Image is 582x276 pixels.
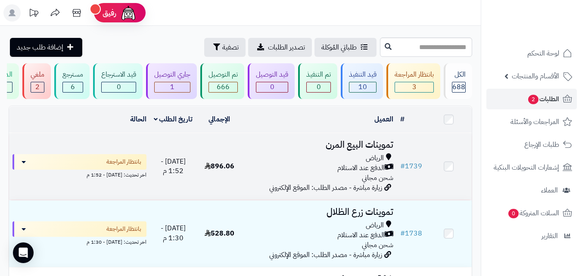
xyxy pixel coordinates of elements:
div: بانتظار المراجعة [395,70,434,80]
h3: تموينات زرع الظلال [246,207,393,217]
a: جاري التوصيل 1 [144,63,199,99]
span: طلباتي المُوكلة [321,42,357,53]
a: #1739 [400,161,422,171]
span: التقارير [542,230,558,242]
span: 0 [270,82,274,92]
span: 688 [452,82,465,92]
div: 0 [307,82,330,92]
a: إشعارات التحويلات البنكية [486,157,577,178]
span: شحن مجاني [362,173,393,183]
div: قيد الاسترجاع [101,70,136,80]
div: 666 [209,82,237,92]
span: السلات المتروكة [507,207,559,219]
a: الإجمالي [209,114,230,124]
div: تم التنفيذ [306,70,331,80]
a: #1738 [400,228,422,239]
span: 1 [170,82,174,92]
a: الكل688 [442,63,474,99]
div: 6 [63,82,83,92]
a: طلبات الإرجاع [486,134,577,155]
a: مسترجع 6 [53,63,91,99]
div: قيد التنفيذ [349,70,377,80]
a: تم التوصيل 666 [199,63,246,99]
button: تصفية [204,38,246,57]
div: 1 [155,82,190,92]
span: زيارة مباشرة - مصدر الطلب: الموقع الإلكتروني [269,250,382,260]
a: # [400,114,405,124]
span: الطلبات [527,93,559,105]
div: اخر تحديث: [DATE] - 1:30 م [12,237,146,246]
span: [DATE] - 1:30 م [161,223,186,243]
span: 528.80 [205,228,234,239]
span: # [400,161,405,171]
a: التقارير [486,226,577,246]
a: إضافة طلب جديد [10,38,82,57]
a: طلباتي المُوكلة [314,38,377,57]
span: 3 [412,82,417,92]
span: الأقسام والمنتجات [512,70,559,82]
span: بانتظار المراجعة [106,158,141,166]
img: ai-face.png [120,4,137,22]
div: ملغي [31,70,44,80]
span: لوحة التحكم [527,47,559,59]
span: 666 [217,82,230,92]
span: الدفع عند الاستلام [337,163,385,173]
span: إشعارات التحويلات البنكية [494,161,559,174]
a: العملاء [486,180,577,201]
a: تم التنفيذ 0 [296,63,339,99]
div: 2 [31,82,44,92]
span: 2 [528,95,538,104]
img: logo-2.png [523,24,574,42]
span: رفيق [103,8,116,18]
span: الرياض [366,220,384,230]
a: بانتظار المراجعة 3 [385,63,442,99]
div: 0 [102,82,136,92]
span: إضافة طلب جديد [17,42,63,53]
div: Open Intercom Messenger [13,242,34,263]
span: شحن مجاني [362,240,393,250]
span: # [400,228,405,239]
div: جاري التوصيل [154,70,190,80]
div: قيد التوصيل [256,70,288,80]
span: 896.06 [205,161,234,171]
a: تصدير الطلبات [248,38,312,57]
a: ملغي 2 [21,63,53,99]
span: 6 [71,82,75,92]
span: تصدير الطلبات [268,42,305,53]
div: اخر تحديث: [DATE] - 1:52 م [12,170,146,179]
span: طلبات الإرجاع [524,139,559,151]
div: مسترجع [62,70,83,80]
span: 0 [508,209,519,218]
span: العملاء [541,184,558,196]
span: تصفية [222,42,239,53]
a: المراجعات والأسئلة [486,112,577,132]
span: 0 [317,82,321,92]
a: قيد التنفيذ 10 [339,63,385,99]
a: قيد التوصيل 0 [246,63,296,99]
div: الكل [452,70,466,80]
span: 10 [358,82,367,92]
a: العميل [374,114,393,124]
a: الطلبات2 [486,89,577,109]
span: الدفع عند الاستلام [337,230,385,240]
a: تحديثات المنصة [23,4,44,24]
div: 0 [256,82,288,92]
a: لوحة التحكم [486,43,577,64]
a: الحالة [130,114,146,124]
span: الرياض [366,153,384,163]
a: قيد الاسترجاع 0 [91,63,144,99]
div: 10 [349,82,376,92]
a: تاريخ الطلب [154,114,193,124]
div: تم التوصيل [209,70,238,80]
span: [DATE] - 1:52 م [161,156,186,177]
span: 0 [117,82,121,92]
span: المراجعات والأسئلة [510,116,559,128]
h3: تموينات البيع المرن [246,140,393,150]
div: 3 [395,82,433,92]
a: السلات المتروكة0 [486,203,577,223]
span: زيارة مباشرة - مصدر الطلب: الموقع الإلكتروني [269,183,382,193]
span: 2 [35,82,40,92]
span: بانتظار المراجعة [106,225,141,233]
